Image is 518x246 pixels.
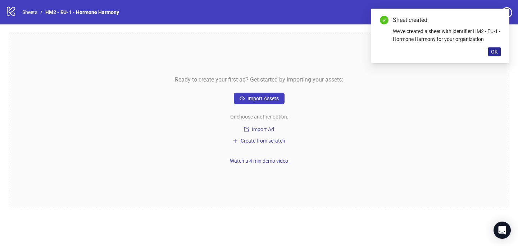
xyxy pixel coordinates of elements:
span: plus [233,138,238,143]
a: Settings [461,7,499,19]
button: Create from scratch [230,136,288,145]
span: Import Assets [247,96,279,101]
li: / [40,8,42,16]
div: Open Intercom Messenger [494,222,511,239]
span: check-circle [380,16,388,24]
span: Import Ad [252,126,274,132]
div: We've created a sheet with identifier HM2 - EU-1 - Hormone Harmony for your organization [393,27,501,43]
span: import [244,127,249,132]
button: Import Ad [234,125,284,134]
a: Sheets [21,8,39,16]
a: HM2 - EU-1 - Hormone Harmony [44,8,121,16]
span: OK [491,49,498,55]
button: Import Assets [234,93,285,104]
span: question-circle [501,7,512,18]
button: Watch a 4 min demo video [227,157,291,165]
span: Watch a 4 min demo video [230,158,288,164]
a: Close [493,16,501,24]
span: Create from scratch [241,138,285,144]
span: Or choose another option: [230,113,288,121]
button: OK [488,47,501,56]
span: cloud-upload [240,96,245,101]
span: Ready to create your first ad? Get started by importing your assets: [175,75,343,84]
div: Sheet created [393,16,501,24]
